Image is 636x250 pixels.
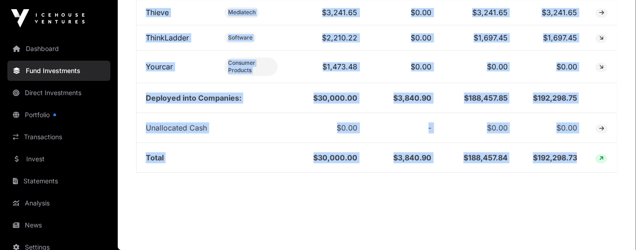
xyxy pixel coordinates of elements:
[556,123,577,132] span: $0.00
[7,193,110,213] a: Analysis
[429,123,432,132] span: -
[441,51,517,83] td: $0.00
[146,33,189,42] a: ThinkLadder
[441,83,517,113] td: $188,457.85
[367,51,441,83] td: $0.00
[7,105,110,125] a: Portfolio
[7,215,110,235] a: News
[441,25,517,51] td: $1,697.45
[367,25,441,51] td: $0.00
[7,149,110,169] a: Invest
[287,83,367,113] td: $30,000.00
[137,83,287,113] td: Deployed into Companies:
[337,123,358,132] span: $0.00
[146,8,169,17] a: Thieve
[146,123,207,132] span: Unallocated Cash
[287,51,367,83] td: $1,473.48
[228,34,252,41] span: Software
[517,83,586,113] td: $192,298.75
[517,25,586,51] td: $1,697.45
[137,143,287,173] td: Total
[146,62,173,71] a: Yourcar
[7,83,110,103] a: Direct Investments
[7,171,110,191] a: Statements
[517,51,586,83] td: $0.00
[517,143,586,173] td: $192,298.73
[11,9,85,28] img: Icehouse Ventures Logo
[7,39,110,59] a: Dashboard
[228,59,274,74] span: Consumer Products
[367,143,441,173] td: $3,840.90
[228,9,256,16] span: Mediatech
[287,25,367,51] td: $2,210.22
[7,61,110,81] a: Fund Investments
[590,206,636,250] iframe: Chat Widget
[441,143,517,173] td: $188,457.84
[367,83,441,113] td: $3,840.90
[487,123,508,132] span: $0.00
[7,127,110,147] a: Transactions
[287,143,367,173] td: $30,000.00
